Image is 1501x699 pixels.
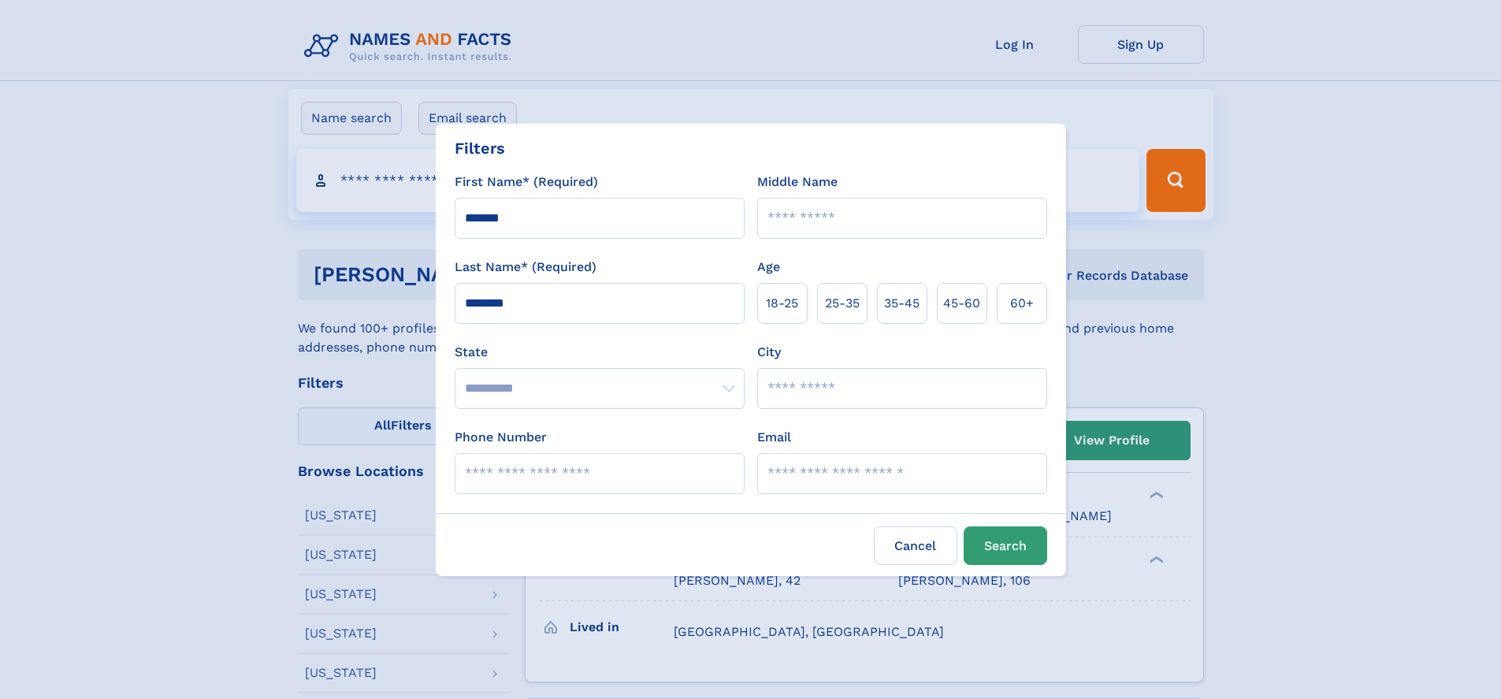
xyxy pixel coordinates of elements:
[825,294,860,313] span: 25‑35
[884,294,920,313] span: 35‑45
[964,526,1047,565] button: Search
[455,136,505,160] div: Filters
[455,258,596,277] label: Last Name* (Required)
[1010,294,1034,313] span: 60+
[455,173,598,191] label: First Name* (Required)
[766,294,798,313] span: 18‑25
[455,343,745,362] label: State
[757,428,791,447] label: Email
[874,526,957,565] label: Cancel
[455,428,547,447] label: Phone Number
[943,294,980,313] span: 45‑60
[757,173,838,191] label: Middle Name
[757,258,780,277] label: Age
[757,343,781,362] label: City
